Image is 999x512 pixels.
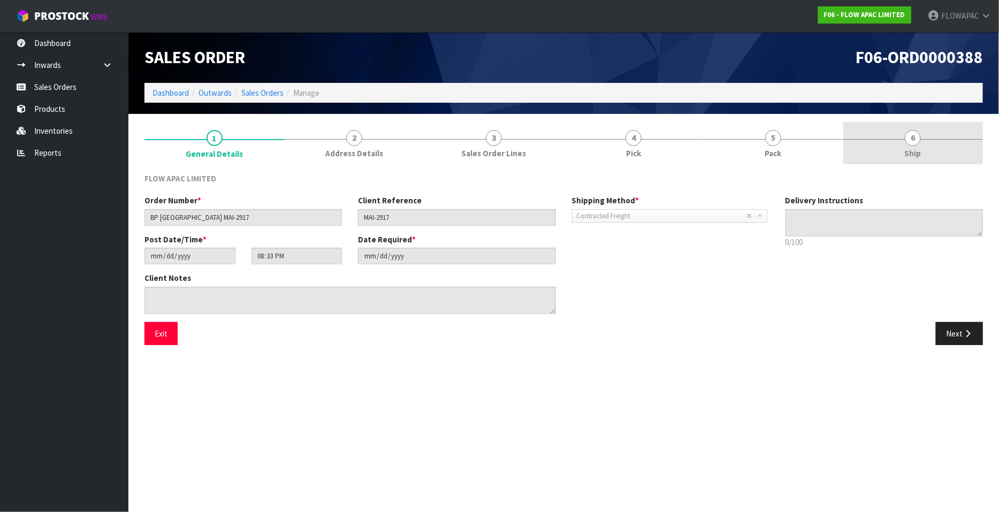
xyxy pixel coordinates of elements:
[144,165,983,353] span: General Details
[786,236,983,248] p: 0/100
[856,47,983,68] span: F06-ORD0000388
[293,88,319,98] span: Manage
[241,88,284,98] a: Sales Orders
[358,195,422,206] label: Client Reference
[358,234,416,245] label: Date Required
[144,322,178,345] button: Exit
[786,195,864,206] label: Delivery Instructions
[626,148,641,159] span: Pick
[765,130,781,146] span: 5
[936,322,983,345] button: Next
[905,130,921,146] span: 6
[152,88,189,98] a: Dashboard
[91,12,108,22] small: WMS
[144,47,245,68] span: Sales Order
[486,130,502,146] span: 3
[144,209,342,226] input: Order Number
[626,130,642,146] span: 4
[572,195,639,206] label: Shipping Method
[144,234,207,245] label: Post Date/Time
[905,148,921,159] span: Ship
[199,88,232,98] a: Outwards
[461,148,526,159] span: Sales Order Lines
[144,272,191,284] label: Client Notes
[346,130,362,146] span: 2
[144,195,201,206] label: Order Number
[941,11,979,21] span: FLOWAPAC
[16,9,29,22] img: cube-alt.png
[34,9,89,23] span: ProStock
[765,148,782,159] span: Pack
[358,209,555,226] input: Client Reference
[207,130,223,146] span: 1
[325,148,383,159] span: Address Details
[577,210,746,223] span: Contracted Freight
[144,173,216,184] span: FLOW APAC LIMITED
[186,148,243,159] span: General Details
[824,10,905,19] strong: F06 - FLOW APAC LIMITED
